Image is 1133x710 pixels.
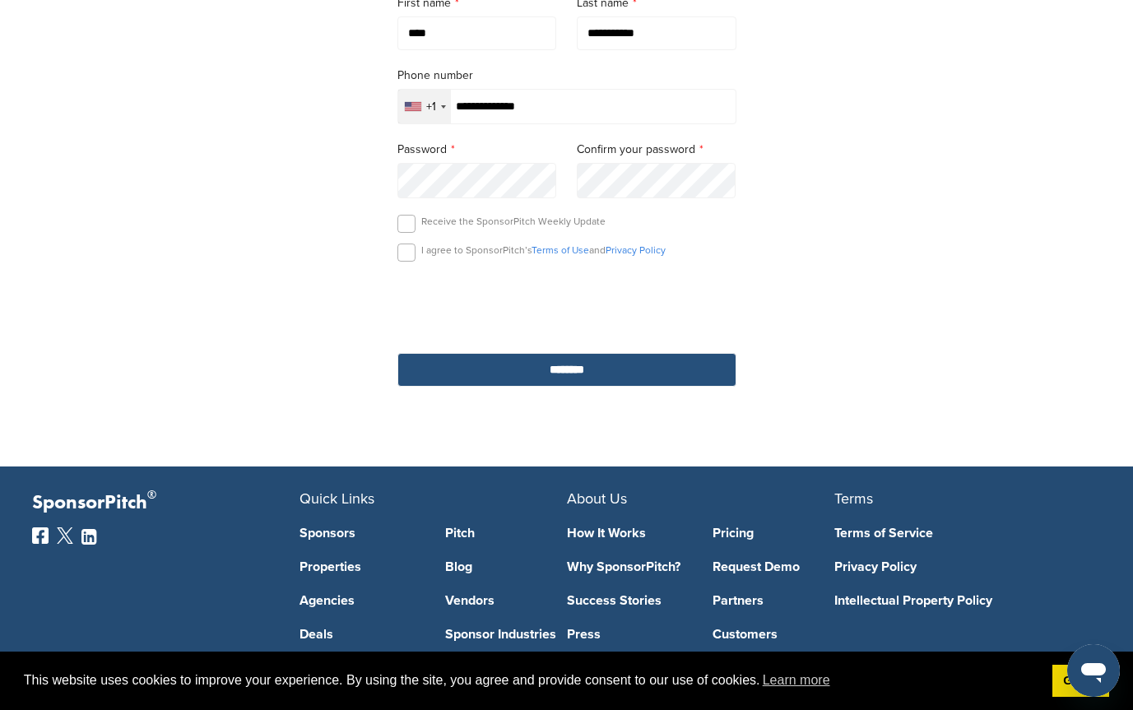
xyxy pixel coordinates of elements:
span: Terms [834,490,873,508]
a: Properties [300,560,421,573]
a: How It Works [567,527,689,540]
a: Sponsors [300,527,421,540]
iframe: reCAPTCHA [473,281,661,329]
label: Password [397,141,557,159]
iframe: Button to launch messaging window [1067,644,1120,697]
label: Phone number [397,67,736,85]
a: Press [567,628,689,641]
a: learn more about cookies [760,668,833,693]
a: Privacy Policy [834,560,1077,573]
a: Request Demo [713,560,834,573]
p: Receive the SponsorPitch Weekly Update [421,215,606,228]
div: +1 [426,101,436,113]
span: This website uses cookies to improve your experience. By using the site, you agree and provide co... [24,668,1039,693]
p: I agree to SponsorPitch’s and [421,244,666,257]
a: Why SponsorPitch? [567,560,689,573]
p: SponsorPitch [32,491,300,515]
img: Twitter [57,527,73,544]
div: Selected country [398,90,451,123]
a: Partners [713,594,834,607]
a: Customers [713,628,834,641]
a: Success Stories [567,594,689,607]
a: Blog [445,560,567,573]
a: Pricing [713,527,834,540]
a: Privacy Policy [606,244,666,256]
a: Intellectual Property Policy [834,594,1077,607]
span: ® [147,485,156,505]
a: Sponsor Industries [445,628,567,641]
a: dismiss cookie message [1052,665,1109,698]
a: Pitch [445,527,567,540]
a: Agencies [300,594,421,607]
a: Terms of Use [532,244,589,256]
span: Quick Links [300,490,374,508]
label: Confirm your password [577,141,736,159]
img: Facebook [32,527,49,544]
span: About Us [567,490,627,508]
a: Vendors [445,594,567,607]
a: Terms of Service [834,527,1077,540]
a: Deals [300,628,421,641]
